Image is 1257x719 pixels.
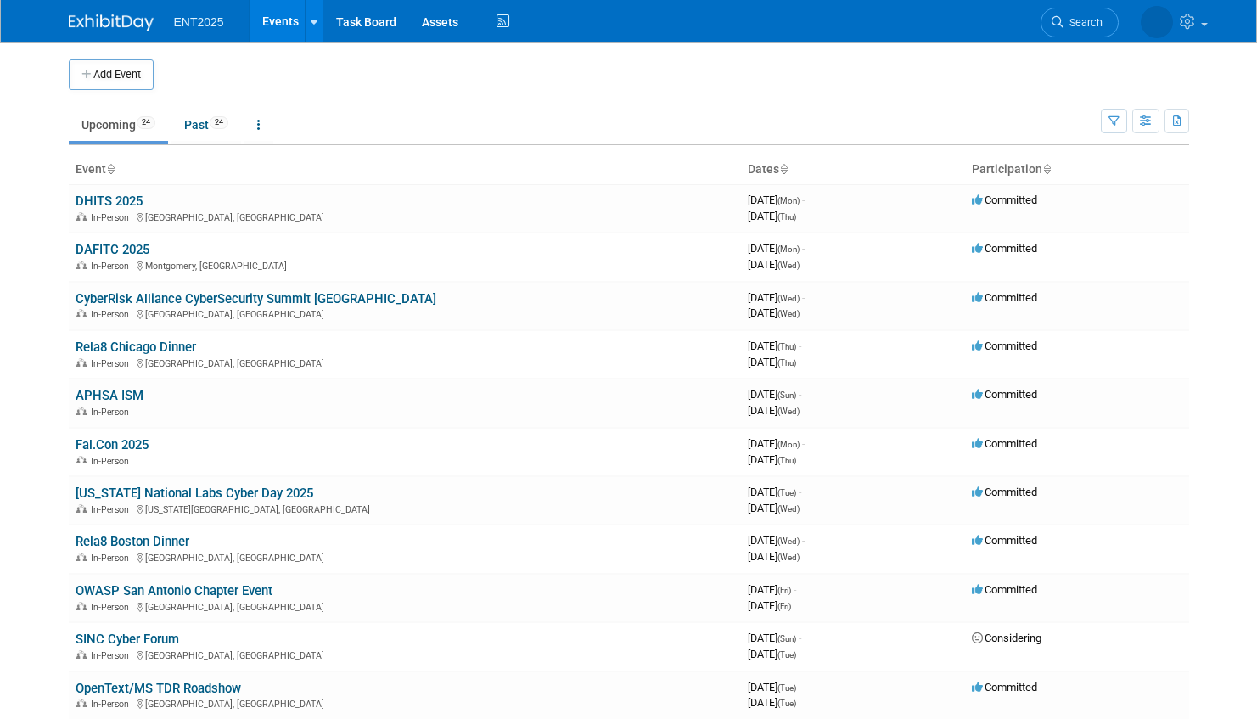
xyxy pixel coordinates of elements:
a: [US_STATE] National Labs Cyber Day 2025 [76,486,313,501]
a: OWASP San Antonio Chapter Event [76,583,272,598]
span: [DATE] [748,291,805,304]
span: - [799,340,801,352]
span: Committed [972,437,1037,450]
span: Considering [972,632,1041,644]
div: Montgomery, [GEOGRAPHIC_DATA] [76,258,734,272]
span: [DATE] [748,502,800,514]
a: SINC Cyber Forum [76,632,179,647]
span: Committed [972,681,1037,694]
a: DHITS 2025 [76,194,143,209]
span: [DATE] [748,648,796,660]
th: Dates [741,155,965,184]
span: (Mon) [777,440,800,449]
span: [DATE] [748,681,801,694]
a: Sort by Participation Type [1042,162,1051,176]
span: [DATE] [748,404,800,417]
span: (Sun) [777,390,796,400]
img: In-Person Event [76,212,87,221]
span: In-Person [91,699,134,710]
img: In-Person Event [76,504,87,513]
span: [DATE] [748,356,796,368]
span: In-Person [91,553,134,564]
span: [DATE] [748,437,805,450]
span: - [799,486,801,498]
span: In-Person [91,309,134,320]
span: [DATE] [748,258,800,271]
div: [GEOGRAPHIC_DATA], [GEOGRAPHIC_DATA] [76,306,734,320]
div: [US_STATE][GEOGRAPHIC_DATA], [GEOGRAPHIC_DATA] [76,502,734,515]
span: (Wed) [777,294,800,303]
img: In-Person Event [76,261,87,269]
span: (Wed) [777,309,800,318]
span: (Sun) [777,634,796,643]
div: [GEOGRAPHIC_DATA], [GEOGRAPHIC_DATA] [76,550,734,564]
a: Sort by Start Date [779,162,788,176]
span: (Thu) [777,342,796,351]
img: ExhibitDay [69,14,154,31]
span: In-Person [91,456,134,467]
a: Sort by Event Name [106,162,115,176]
span: (Fri) [777,586,791,595]
span: (Mon) [777,244,800,254]
span: In-Person [91,602,134,613]
span: - [802,291,805,304]
div: [GEOGRAPHIC_DATA], [GEOGRAPHIC_DATA] [76,648,734,661]
span: - [802,194,805,206]
span: Committed [972,486,1037,498]
span: - [799,632,801,644]
div: [GEOGRAPHIC_DATA], [GEOGRAPHIC_DATA] [76,696,734,710]
span: [DATE] [748,388,801,401]
a: Search [1041,8,1119,37]
a: Past24 [171,109,241,141]
img: In-Person Event [76,553,87,561]
span: In-Person [91,212,134,223]
span: Committed [972,583,1037,596]
a: APHSA ISM [76,388,143,403]
span: In-Person [91,358,134,369]
span: [DATE] [748,534,805,547]
span: [DATE] [748,194,805,206]
span: In-Person [91,407,134,418]
span: (Thu) [777,212,796,222]
span: (Mon) [777,196,800,205]
span: (Wed) [777,536,800,546]
span: [DATE] [748,550,800,563]
span: [DATE] [748,340,801,352]
span: - [802,242,805,255]
span: Committed [972,534,1037,547]
span: (Wed) [777,504,800,514]
span: In-Person [91,650,134,661]
img: In-Person Event [76,650,87,659]
img: Rose Bodin [1141,6,1173,38]
span: (Wed) [777,553,800,562]
span: Committed [972,291,1037,304]
span: In-Person [91,504,134,515]
a: OpenText/MS TDR Roadshow [76,681,241,696]
span: 24 [210,116,228,129]
span: ENT2025 [174,15,224,29]
a: Fal.Con 2025 [76,437,149,452]
span: (Tue) [777,699,796,708]
span: [DATE] [748,583,796,596]
a: Rela8 Boston Dinner [76,534,189,549]
span: Committed [972,242,1037,255]
span: [DATE] [748,632,801,644]
span: [DATE] [748,306,800,319]
img: In-Person Event [76,602,87,610]
span: [DATE] [748,453,796,466]
th: Participation [965,155,1189,184]
img: In-Person Event [76,309,87,317]
span: [DATE] [748,210,796,222]
span: [DATE] [748,242,805,255]
span: (Tue) [777,650,796,660]
div: [GEOGRAPHIC_DATA], [GEOGRAPHIC_DATA] [76,356,734,369]
th: Event [69,155,741,184]
span: In-Person [91,261,134,272]
a: Upcoming24 [69,109,168,141]
img: In-Person Event [76,407,87,415]
span: Committed [972,388,1037,401]
span: - [802,437,805,450]
span: (Thu) [777,456,796,465]
img: In-Person Event [76,456,87,464]
span: [DATE] [748,599,791,612]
